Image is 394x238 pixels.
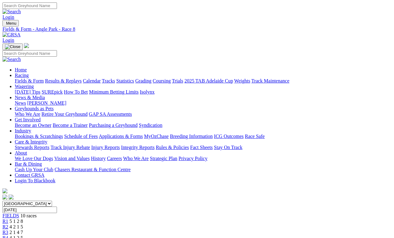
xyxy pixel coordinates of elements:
[15,134,392,139] div: Industry
[2,230,8,235] a: R3
[2,20,19,26] button: Toggle navigation
[2,43,23,50] button: Toggle navigation
[89,111,132,117] a: GAP SA Assessments
[156,145,189,150] a: Rules & Policies
[15,100,392,106] div: News & Media
[91,156,106,161] a: History
[15,156,53,161] a: We Love Our Dogs
[15,89,40,95] a: [DATE] Tips
[140,89,155,95] a: Isolynx
[15,111,40,117] a: Who We Are
[15,156,392,161] div: About
[144,134,169,139] a: MyOzChase
[15,78,392,84] div: Racing
[15,139,47,144] a: Care & Integrity
[15,89,392,95] div: Wagering
[15,128,31,133] a: Industry
[184,78,233,83] a: 2025 TAB Adelaide Cup
[2,26,392,32] a: Fields & Form - Angle Park - Race 8
[6,21,16,26] span: Menu
[15,73,29,78] a: Racing
[15,100,26,106] a: News
[15,145,392,150] div: Care & Integrity
[15,123,392,128] div: Get Involved
[234,78,250,83] a: Weights
[2,207,57,213] input: Select date
[135,78,151,83] a: Grading
[15,123,51,128] a: Become an Owner
[42,111,88,117] a: Retire Your Greyhound
[54,156,90,161] a: Vision and Values
[15,167,53,172] a: Cash Up Your Club
[150,156,177,161] a: Strategic Plan
[10,230,23,235] span: 2 1 4 7
[2,9,21,14] img: Search
[2,224,8,229] a: R2
[64,89,88,95] a: How To Bet
[170,134,213,139] a: Breeding Information
[15,67,27,72] a: Home
[83,78,101,83] a: Calendar
[15,84,34,89] a: Wagering
[116,78,134,83] a: Statistics
[54,167,131,172] a: Chasers Restaurant & Function Centre
[89,89,139,95] a: Minimum Betting Limits
[10,224,23,229] span: 4 2 1 5
[15,117,41,122] a: Get Involved
[5,44,20,49] img: Close
[2,195,7,200] img: facebook.svg
[153,78,171,83] a: Coursing
[53,123,88,128] a: Become a Trainer
[107,156,122,161] a: Careers
[15,134,63,139] a: Bookings & Scratchings
[15,78,44,83] a: Fields & Form
[2,219,8,224] a: R1
[2,57,21,62] img: Search
[64,134,98,139] a: Schedule of Fees
[2,213,19,218] a: FIELDS
[2,38,14,43] a: Login
[190,145,213,150] a: Fact Sheets
[99,134,143,139] a: Applications & Forms
[15,95,45,100] a: News & Media
[27,100,66,106] a: [PERSON_NAME]
[139,123,162,128] a: Syndication
[45,78,82,83] a: Results & Replays
[20,213,37,218] span: 10 races
[214,145,242,150] a: Stay On Track
[89,123,138,128] a: Purchasing a Greyhound
[172,78,183,83] a: Trials
[102,78,115,83] a: Tracks
[91,145,120,150] a: Injury Reports
[9,195,14,200] img: twitter.svg
[15,167,392,172] div: Bar & Dining
[24,43,29,48] img: logo-grsa-white.png
[10,219,23,224] span: 5 1 2 8
[15,111,392,117] div: Greyhounds as Pets
[15,172,44,178] a: Contact GRSA
[123,156,149,161] a: Who We Are
[2,14,14,20] a: Login
[42,89,62,95] a: SUREpick
[245,134,264,139] a: Race Safe
[2,188,7,193] img: logo-grsa-white.png
[15,150,27,155] a: About
[2,32,21,38] img: GRSA
[15,161,42,167] a: Bar & Dining
[121,145,155,150] a: Integrity Reports
[179,156,207,161] a: Privacy Policy
[50,145,90,150] a: Track Injury Rebate
[251,78,289,83] a: Track Maintenance
[15,178,55,183] a: Login To Blackbook
[2,50,57,57] input: Search
[2,2,57,9] input: Search
[15,106,54,111] a: Greyhounds as Pets
[214,134,243,139] a: ICG Outcomes
[15,145,49,150] a: Stewards Reports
